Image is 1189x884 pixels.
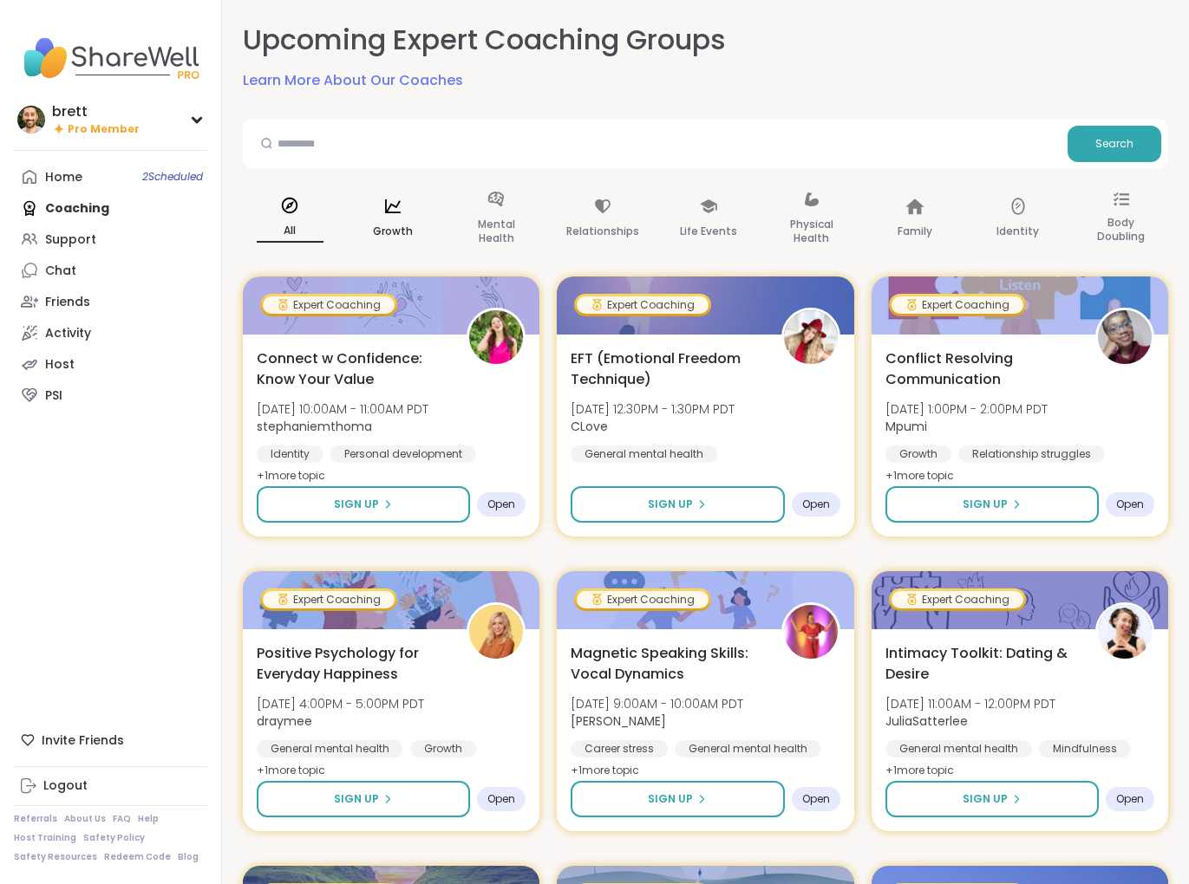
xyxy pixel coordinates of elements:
[577,591,709,608] div: Expert Coaching
[885,712,968,730] b: JuliaSatterlee
[14,28,207,88] img: ShareWell Nav Logo
[45,356,75,374] div: Host
[898,221,932,242] p: Family
[178,851,199,863] a: Blog
[885,348,1076,390] span: Conflict Resolving Communication
[257,712,312,730] b: draymee
[885,418,927,435] b: Mpumi
[571,712,666,730] b: [PERSON_NAME]
[784,605,838,659] img: Lisa_LaCroix
[113,813,131,825] a: FAQ
[1095,136,1133,152] span: Search
[243,70,463,91] a: Learn More About Our Coaches
[257,400,428,418] span: [DATE] 10:00AM - 11:00AM PDT
[648,497,693,512] span: Sign Up
[487,792,515,806] span: Open
[1116,497,1144,511] span: Open
[996,221,1039,242] p: Identity
[14,813,57,825] a: Referrals
[885,695,1055,712] span: [DATE] 11:00AM - 12:00PM PDT
[45,169,82,186] div: Home
[257,445,323,463] div: Identity
[892,591,1023,608] div: Expert Coaching
[14,770,207,802] a: Logout
[43,777,88,795] div: Logout
[463,214,530,249] p: Mental Health
[571,348,761,390] span: EFT (Emotional Freedom Technique)
[14,725,207,756] div: Invite Friends
[263,296,395,314] div: Expert Coaching
[14,832,76,844] a: Host Training
[64,813,106,825] a: About Us
[571,643,761,685] span: Magnetic Speaking Skills: Vocal Dynamics
[45,294,90,311] div: Friends
[885,445,951,463] div: Growth
[334,791,379,807] span: Sign Up
[487,497,515,511] span: Open
[263,591,395,608] div: Expert Coaching
[45,325,91,342] div: Activity
[885,781,1099,817] button: Sign Up
[571,781,784,817] button: Sign Up
[571,740,668,757] div: Career stress
[14,255,207,286] a: Chat
[14,224,207,255] a: Support
[45,231,96,249] div: Support
[14,317,207,348] a: Activity
[257,695,424,712] span: [DATE] 4:00PM - 5:00PM PDT
[243,21,726,60] h2: Upcoming Expert Coaching Groups
[1116,792,1144,806] span: Open
[571,418,608,435] b: CLove
[675,740,821,757] div: General mental health
[257,781,470,817] button: Sign Up
[52,102,140,121] div: brett
[571,695,743,712] span: [DATE] 9:00AM - 10:00AM PDT
[373,221,413,242] p: Growth
[257,486,470,523] button: Sign Up
[68,122,140,137] span: Pro Member
[45,263,76,280] div: Chat
[571,486,784,523] button: Sign Up
[885,740,1032,757] div: General mental health
[330,445,476,463] div: Personal development
[469,605,523,659] img: draymee
[257,348,448,390] span: Connect w Confidence: Know Your Value
[1068,126,1161,162] button: Search
[885,486,1099,523] button: Sign Up
[45,387,62,405] div: PSI
[1098,605,1152,659] img: JuliaSatterlee
[892,296,1023,314] div: Expert Coaching
[138,813,159,825] a: Help
[958,445,1105,463] div: Relationship struggles
[334,497,379,512] span: Sign Up
[885,400,1048,418] span: [DATE] 1:00PM - 2:00PM PDT
[257,643,448,685] span: Positive Psychology for Everyday Happiness
[963,791,1008,807] span: Sign Up
[142,170,203,184] span: 2 Scheduled
[802,497,830,511] span: Open
[83,832,145,844] a: Safety Policy
[14,161,207,192] a: Home2Scheduled
[257,418,372,435] b: stephaniemthoma
[1098,310,1152,364] img: Mpumi
[14,851,97,863] a: Safety Resources
[784,310,838,364] img: CLove
[104,851,171,863] a: Redeem Code
[1039,740,1131,757] div: Mindfulness
[571,445,717,463] div: General mental health
[257,220,323,243] p: All
[566,221,639,242] p: Relationships
[1088,212,1154,247] p: Body Doubling
[571,400,735,418] span: [DATE] 12:30PM - 1:30PM PDT
[469,310,523,364] img: stephaniemthoma
[410,740,476,757] div: Growth
[14,348,207,380] a: Host
[577,296,709,314] div: Expert Coaching
[14,380,207,411] a: PSI
[802,792,830,806] span: Open
[257,740,403,757] div: General mental health
[17,106,45,133] img: brett
[885,643,1076,685] span: Intimacy Toolkit: Dating & Desire
[648,791,693,807] span: Sign Up
[14,286,207,317] a: Friends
